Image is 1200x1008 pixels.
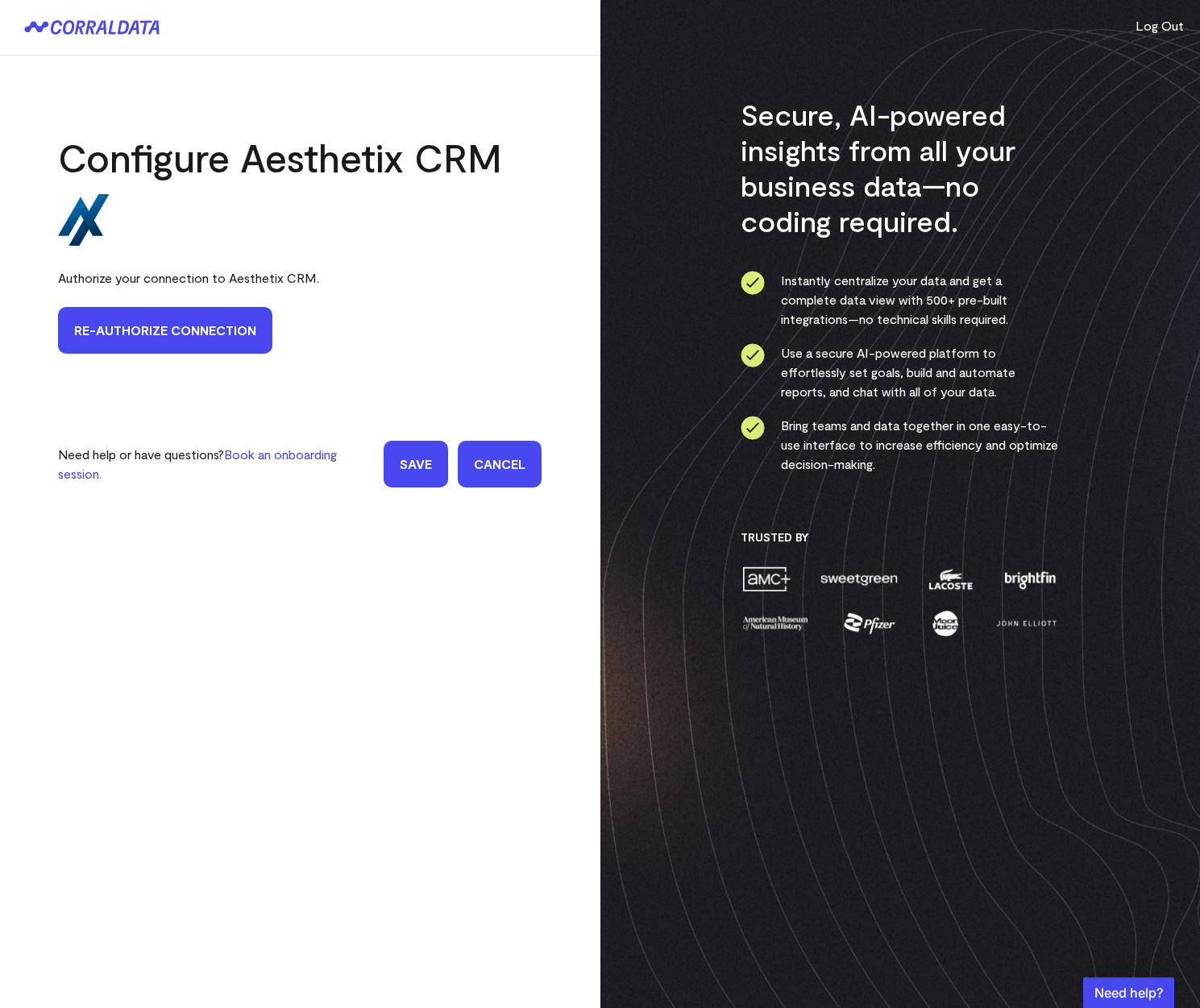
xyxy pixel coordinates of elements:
[741,271,1059,329] li: Instantly centralize your data and get a complete data view with 500+ pre-built integrations—no t...
[741,343,1059,401] li: Use a secure AI-powered platform to effortlessly set goals, build and automate reports, and chat ...
[58,307,272,354] a: Re-authorize Connection
[741,343,765,367] img: ico-check-circle-4b19435c.svg
[741,97,1059,239] h3: Secure, AI-powered insights from all your business data—no coding required.
[741,609,810,637] img: amnh-5afada46.png
[994,609,1059,637] img: john-elliott-25751c40.png
[819,565,899,593] img: sweetgreen-1d1fb32c.png
[927,565,974,593] img: lacoste-7a6b0538.png
[458,441,542,487] a: Cancel
[741,271,765,295] img: ico-check-circle-4b19435c.svg
[1136,16,1184,35] button: Log Out
[741,416,765,440] img: ico-check-circle-4b19435c.svg
[741,416,1059,474] li: Bring teams and data together in one easy-to-use interface to increase efficiency and optimize de...
[1001,565,1059,593] img: brightfin-a251e171.png
[58,259,542,297] div: Authorize your connection to Aesthetix CRM.
[929,609,961,637] img: moon-juice-c312e729.png
[58,133,542,181] h2: Configure Aesthetix CRM
[58,445,374,483] p: Need help or have questions?
[842,609,898,637] img: pfizer-e137f5fc.png
[741,530,1059,545] h3: Trusted By
[58,194,110,246] img: aesthetix_crm-416afc8b.png
[741,565,792,593] img: amc-0b11a8f1.png
[384,441,448,487] input: Save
